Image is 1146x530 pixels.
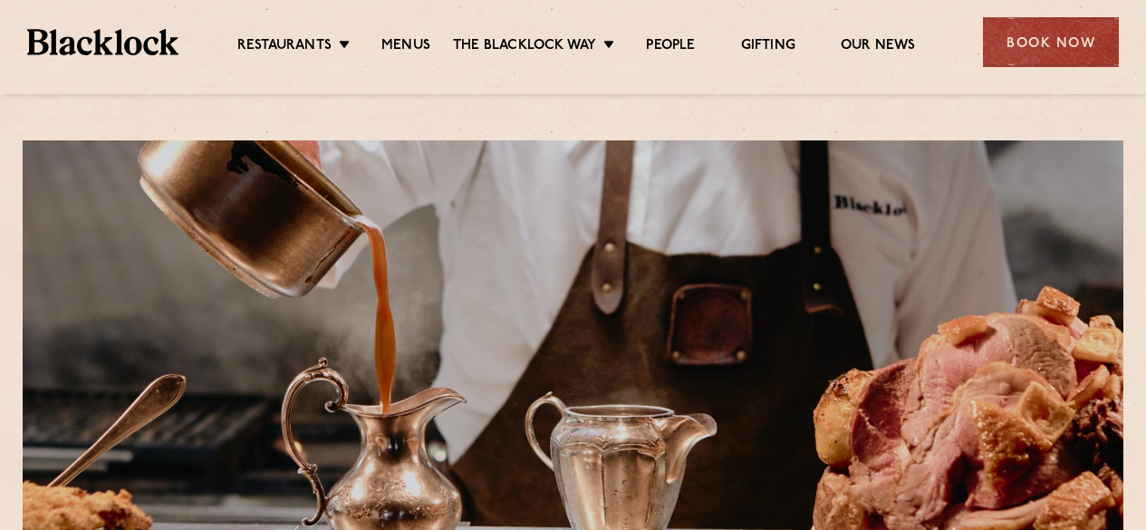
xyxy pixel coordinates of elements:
div: Book Now [983,17,1119,67]
a: Restaurants [237,37,332,57]
a: Our News [841,37,916,57]
a: The Blacklock Way [453,37,596,57]
a: People [646,37,695,57]
a: Menus [381,37,430,57]
img: BL_Textured_Logo-footer-cropped.svg [27,29,178,54]
a: Gifting [741,37,795,57]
